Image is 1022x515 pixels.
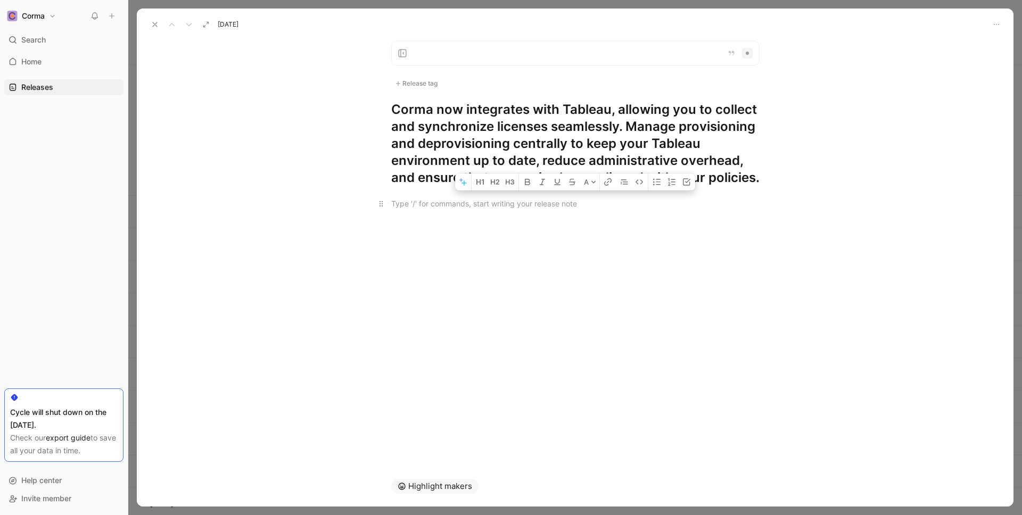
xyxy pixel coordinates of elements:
span: Home [21,56,42,67]
h1: Corma [22,11,45,21]
div: Invite member [4,491,123,506]
div: Cycle will shut down on the [DATE]. [10,406,118,431]
a: Home [4,54,123,70]
div: Release tag [391,79,760,88]
span: [DATE] [218,20,238,29]
div: Search [4,32,123,48]
img: Corma [7,11,18,21]
span: Invite member [21,494,71,503]
div: Release tag [391,77,441,90]
span: Help center [21,476,62,485]
a: export guide [46,433,90,442]
button: CormaCorma [4,9,59,23]
button: A [581,173,599,190]
h1: Corma now integrates with Tableau, allowing you to collect and synchronize licenses seamlessly. M... [391,101,760,186]
button: Highlight makers [391,479,479,494]
a: Releases [4,79,123,95]
span: Releases [21,82,53,93]
span: Search [21,34,46,46]
div: Help center [4,472,123,488]
div: Check our to save all your data in time. [10,431,118,457]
